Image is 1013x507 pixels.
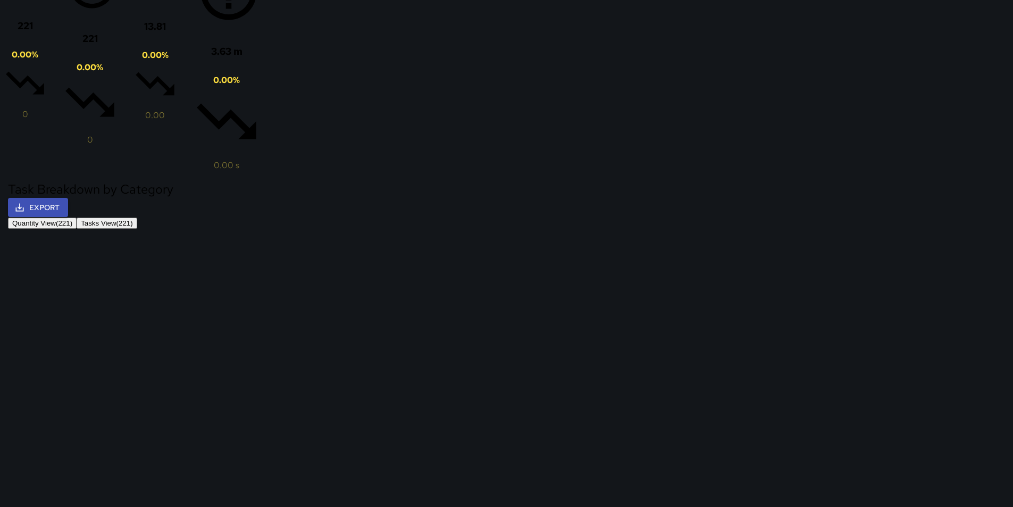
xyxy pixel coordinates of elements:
[61,26,119,52] h3: 221
[214,160,239,171] span: 0.00 s
[77,218,137,229] button: Tasks View(221)
[132,13,178,39] h3: 13.81
[8,218,77,229] button: Quantity View(221)
[8,181,1005,198] h5: Task Breakdown by Category
[8,198,68,218] button: Export
[213,74,240,86] span: 0.00 %
[191,38,262,64] h3: 3.63 m
[87,134,93,145] span: 0
[22,109,28,120] span: 0
[142,49,169,61] span: 0.00 %
[12,49,38,60] span: 0.00 %
[145,110,165,121] span: 0.00
[2,13,48,39] h3: 221
[77,62,103,73] span: 0.00 %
